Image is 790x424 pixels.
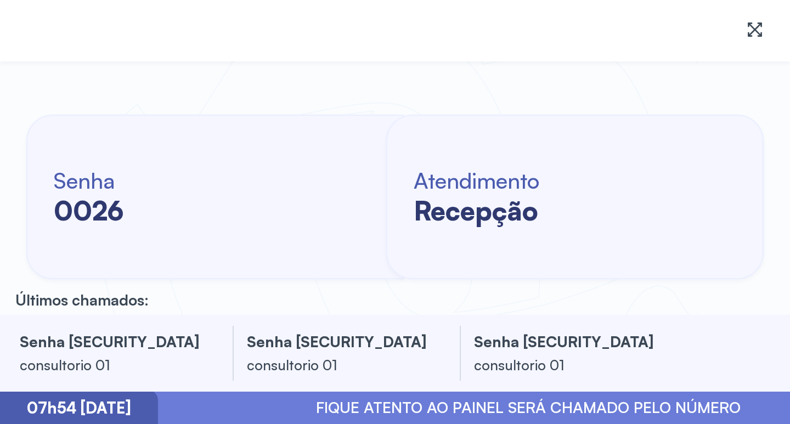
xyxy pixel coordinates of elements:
h3: Senha [SECURITY_DATA] [20,331,206,353]
h2: 0026 [54,194,123,227]
h6: Atendimento [414,167,539,194]
div: consultorio 01 [247,354,433,376]
p: Últimos chamados: [15,291,149,309]
h3: Senha [SECURITY_DATA] [474,331,661,353]
h3: Senha [SECURITY_DATA] [247,331,433,353]
img: Logotipo do estabelecimento [22,12,183,49]
h6: Senha [54,167,123,194]
div: consultorio 01 [20,354,206,376]
h2: recepção [414,194,539,227]
div: consultorio 01 [474,354,661,376]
